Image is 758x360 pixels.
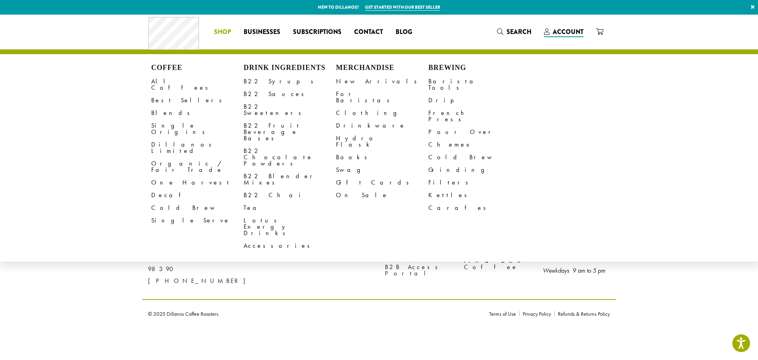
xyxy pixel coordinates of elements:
[244,170,336,189] a: B22 Blender Mixes
[244,202,336,214] a: Tea
[208,26,237,38] a: Shop
[428,94,521,107] a: Drip
[151,157,244,176] a: Organic / Fair Trade
[489,311,519,317] a: Terms of Use
[214,27,231,37] span: Shop
[336,151,428,164] a: Books
[428,107,521,126] a: French Press
[543,266,605,275] em: Weekdays 9 am to 5 pm
[428,138,521,151] a: Chemex
[428,64,521,72] h4: Brewing
[428,202,521,214] a: Carafes
[151,214,244,227] a: Single Serve
[428,176,521,189] a: Filters
[336,176,428,189] a: Gift Cards
[428,126,521,138] a: Pour Over
[244,145,336,170] a: B22 Chocolate Powders
[151,75,244,94] a: All Coffees
[553,27,584,36] span: Account
[554,311,610,317] a: Refunds & Returns Policy
[148,239,294,287] p: [GEOGRAPHIC_DATA] E [PERSON_NAME], WA 98390 [PHONE_NUMBER]
[151,138,244,157] a: Dillanos Limited
[464,256,531,273] a: Find DCR Coffee
[244,88,336,100] a: B22 Sauces
[244,214,336,239] a: Lotus Energy Drinks
[336,107,428,119] a: Clothing
[354,27,383,37] span: Contact
[151,94,244,107] a: Best Sellers
[293,27,341,37] span: Subscriptions
[428,75,521,94] a: Barista Tools
[148,311,477,317] p: © 2025 Dillanos Coffee Roasters.
[244,239,336,252] a: Accessories
[428,151,521,164] a: Cold Brew
[336,164,428,176] a: Swag
[385,262,452,279] a: B2B Access Portal
[151,107,244,119] a: Blends
[491,25,538,38] a: Search
[396,27,412,37] span: Blog
[151,202,244,214] a: Cold Brew
[244,189,336,202] a: B22 Chai
[365,4,440,11] a: Get started with our best seller
[519,311,554,317] a: Privacy Policy
[428,164,521,176] a: Grinding
[336,132,428,151] a: Hydro Flask
[336,189,428,202] a: On Sale
[244,100,336,119] a: B22 Sweeteners
[244,27,280,37] span: Businesses
[151,176,244,189] a: One Harvest
[336,64,428,72] h4: Merchandise
[336,88,428,107] a: For Baristas
[507,27,531,36] span: Search
[151,64,244,72] h4: Coffee
[336,75,428,88] a: New Arrivals
[244,75,336,88] a: B22 Syrups
[428,189,521,202] a: Kettles
[336,119,428,132] a: Drinkware
[244,64,336,72] h4: Drink Ingredients
[244,119,336,145] a: B22 Fruit Beverage Bases
[151,119,244,138] a: Single Origins
[151,189,244,202] a: Decaf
